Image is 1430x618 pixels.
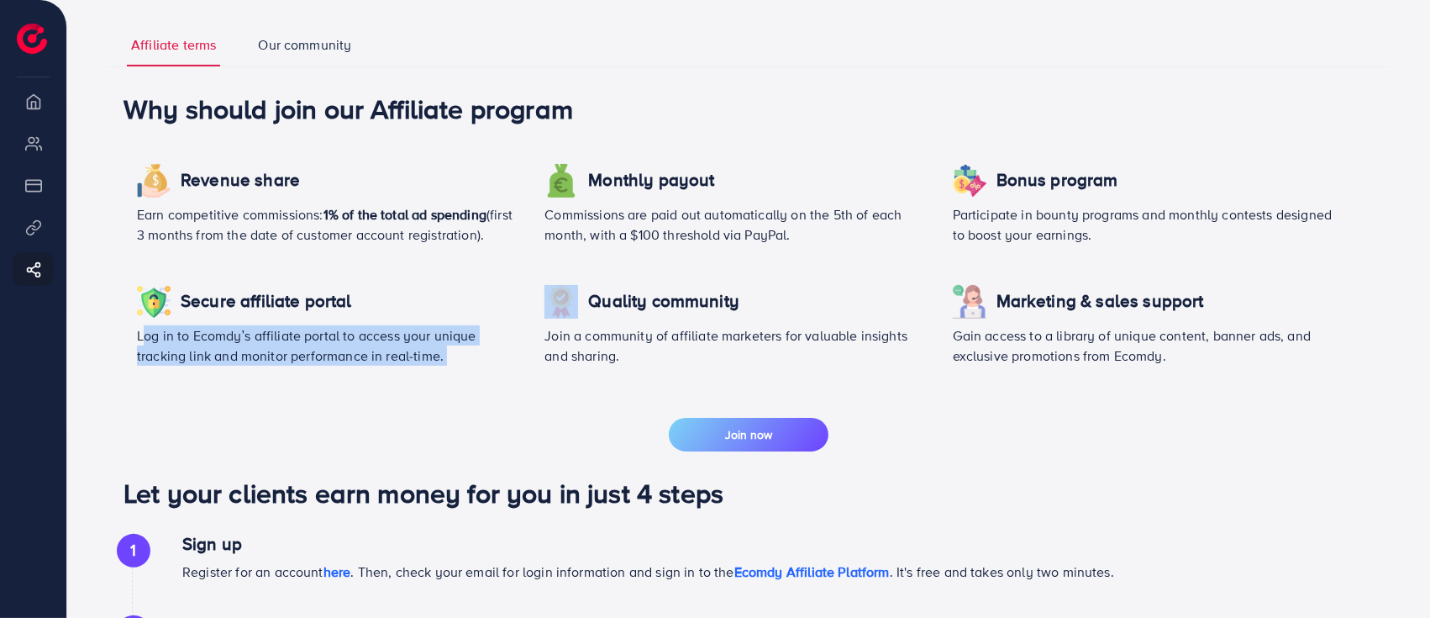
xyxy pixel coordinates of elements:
h4: Monthly payout [588,170,714,191]
img: icon revenue share [137,164,171,198]
p: Join a community of affiliate marketers for valuable insights and sharing. [544,325,925,366]
h4: Quality community [588,291,739,312]
p: Participate in bounty programs and monthly contests designed to boost your earnings. [953,204,1333,245]
p: Register for an account . Then, check your email for login information and sign in to the . It's ... [182,562,1349,582]
h4: Sign up [182,534,1349,555]
p: Gain access to a library of unique content, banner ads, and exclusive promotions from Ecomdy. [953,325,1333,366]
p: Earn competitive commissions: (first 3 months from the date of customer account registration). [137,204,518,245]
h4: Bonus program [996,170,1118,191]
a: Our community [254,35,355,66]
img: icon revenue share [544,164,578,198]
a: Affiliate terms [127,35,220,66]
img: logo [17,24,47,54]
span: Join now [725,426,772,443]
span: 1% of the total ad spending [323,205,486,224]
iframe: Chat [1359,542,1417,605]
p: Commissions are paid out automatically on the 5th of each month, with a $100 threshold via PayPal. [544,204,925,245]
img: icon revenue share [544,285,578,319]
p: Log in to Ecomdy’s affiliate portal to access your unique tracking link and monitor performance i... [137,325,518,366]
button: Join now [669,418,828,452]
h4: Secure affiliate portal [181,291,352,312]
span: Ecomdy Affiliate Platform [734,563,890,581]
img: icon revenue share [953,285,986,319]
img: icon revenue share [953,164,986,198]
h1: Let your clients earn money for you in just 4 steps [124,477,1374,509]
span: here [323,563,351,581]
div: 1 [117,534,150,568]
img: icon revenue share [137,285,171,319]
h4: Revenue share [181,170,300,191]
h4: Marketing & sales support [996,291,1204,312]
h1: Why should join our Affiliate program [124,92,1374,124]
